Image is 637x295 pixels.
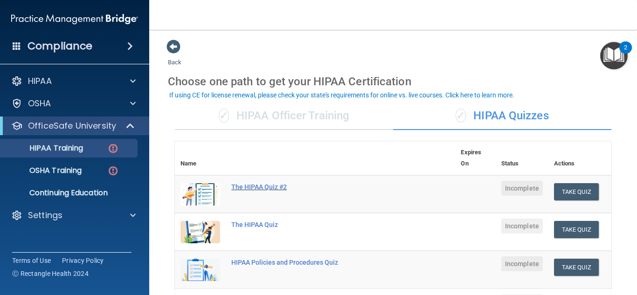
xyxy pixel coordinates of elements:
div: 2 [624,48,627,60]
div: The HIPAA Quiz #2 [231,183,409,191]
p: OSHA Training [6,166,82,175]
p: Settings [28,210,62,221]
div: If using CE for license renewal, please check your state's requirements for online vs. live cours... [169,92,514,98]
div: Choose one path to get your HIPAA Certification [168,68,618,95]
a: HIPAA [11,75,136,87]
a: Settings [11,210,136,221]
th: Status [496,141,548,175]
button: Open Resource Center, 2 new notifications [600,42,628,69]
a: Privacy Policy [62,256,104,265]
span: Incomplete [501,219,543,233]
span: Ⓒ Rectangle Health 2024 [12,269,89,278]
img: danger-circle.6113f641.png [107,165,119,177]
div: HIPAA Policies and Procedures Quiz [231,259,409,266]
iframe: Drift Widget Chat Controller [476,229,626,266]
img: PMB logo [11,10,138,28]
div: HIPAA Officer Training [175,102,393,130]
a: Terms of Use [12,256,51,265]
a: OfficeSafe University [11,120,135,131]
p: OfficeSafe University [28,120,116,131]
button: Take Quiz [554,259,599,276]
p: OSHA [28,98,51,109]
button: Take Quiz [554,183,599,200]
span: ✓ [219,109,229,123]
p: HIPAA Training [6,144,83,153]
button: If using CE for license renewal, please check your state's requirements for online vs. live cours... [168,90,516,100]
th: Expires On [455,141,495,175]
span: ✓ [456,109,466,123]
img: danger-circle.6113f641.png [107,143,119,154]
div: HIPAA Quizzes [393,102,611,130]
span: Incomplete [501,181,543,196]
h4: Compliance [28,40,92,53]
p: Continuing Education [6,188,133,198]
p: HIPAA [28,75,52,87]
button: Take Quiz [554,221,599,238]
th: Name [175,141,226,175]
a: OSHA [11,98,136,109]
a: Back [168,48,181,66]
th: Actions [548,141,611,175]
div: The HIPAA Quiz [231,221,409,228]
